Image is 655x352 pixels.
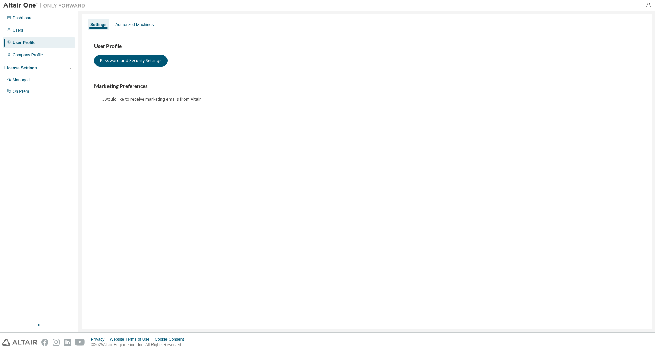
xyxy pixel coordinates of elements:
img: youtube.svg [75,339,85,346]
div: On Prem [13,89,29,94]
div: Cookie Consent [155,337,188,342]
div: Company Profile [13,52,43,58]
img: facebook.svg [41,339,48,346]
div: User Profile [13,40,35,45]
img: altair_logo.svg [2,339,37,346]
div: Dashboard [13,15,33,21]
div: Managed [13,77,30,83]
h3: User Profile [94,43,639,50]
img: Altair One [3,2,89,9]
div: Users [13,28,23,33]
div: Privacy [91,337,110,342]
div: Settings [90,22,106,27]
div: Website Terms of Use [110,337,155,342]
div: License Settings [4,65,37,71]
label: I would like to receive marketing emails from Altair [102,95,202,103]
button: Password and Security Settings [94,55,168,67]
div: Authorized Machines [115,22,154,27]
img: instagram.svg [53,339,60,346]
h3: Marketing Preferences [94,83,639,90]
img: linkedin.svg [64,339,71,346]
p: © 2025 Altair Engineering, Inc. All Rights Reserved. [91,342,188,348]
